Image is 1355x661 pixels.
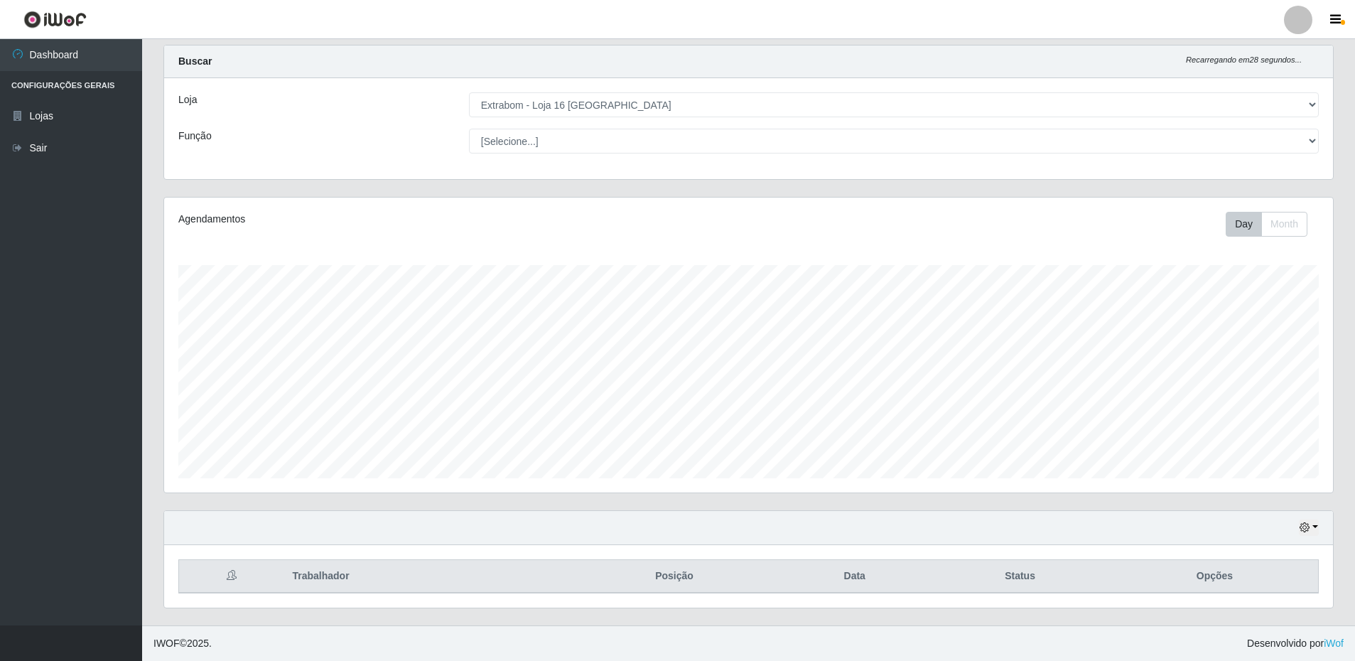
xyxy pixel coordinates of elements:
[1261,212,1307,237] button: Month
[178,129,212,144] label: Função
[23,11,87,28] img: CoreUI Logo
[929,560,1111,593] th: Status
[1111,560,1319,593] th: Opções
[780,560,929,593] th: Data
[1226,212,1319,237] div: Toolbar with button groups
[178,55,212,67] strong: Buscar
[153,638,180,649] span: IWOF
[1226,212,1262,237] button: Day
[284,560,568,593] th: Trabalhador
[1186,55,1302,64] i: Recarregando em 28 segundos...
[568,560,781,593] th: Posição
[153,636,212,651] span: © 2025 .
[1324,638,1344,649] a: iWof
[1226,212,1307,237] div: First group
[178,212,641,227] div: Agendamentos
[1247,636,1344,651] span: Desenvolvido por
[178,92,197,107] label: Loja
